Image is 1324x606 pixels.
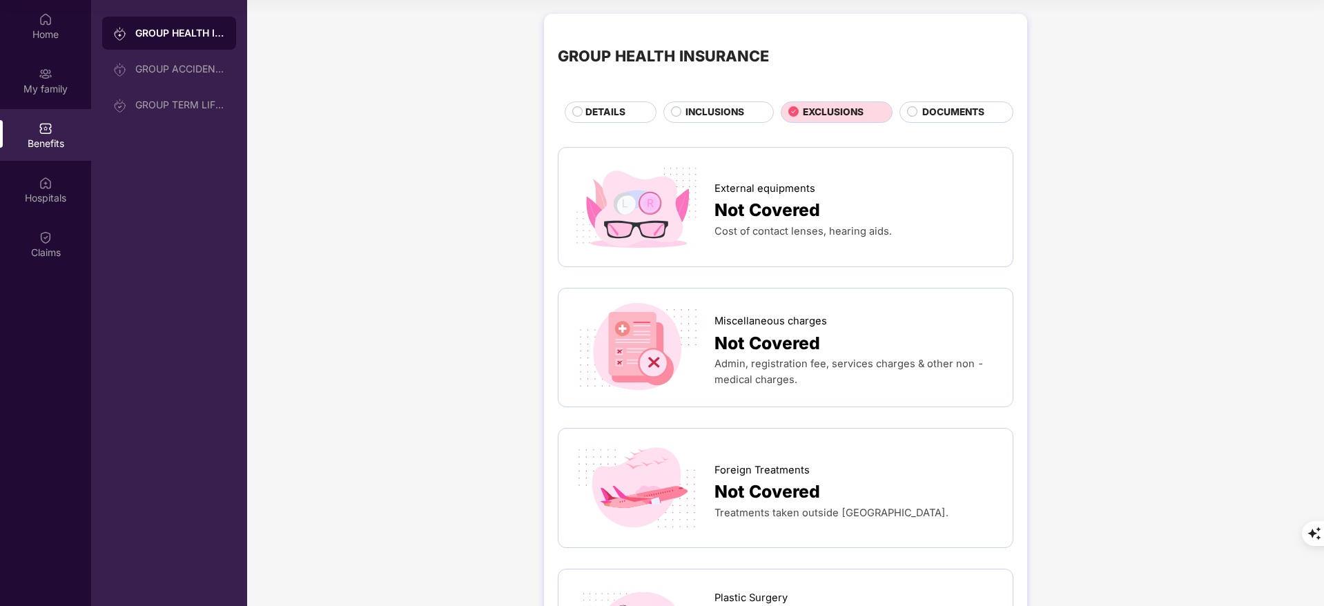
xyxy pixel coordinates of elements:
[714,181,815,197] span: External equipments
[585,105,625,120] span: DETAILS
[39,12,52,26] img: svg+xml;base64,PHN2ZyBpZD0iSG9tZSIgeG1sbnM9Imh0dHA6Ly93d3cudzMub3JnLzIwMDAvc3ZnIiB3aWR0aD0iMjAiIG...
[572,302,703,393] img: icon
[558,44,769,68] div: GROUP HEALTH INSURANCE
[714,330,820,357] span: Not Covered
[803,105,864,120] span: EXCLUSIONS
[135,63,225,75] div: GROUP ACCIDENTAL INSURANCE
[39,231,52,244] img: svg+xml;base64,PHN2ZyBpZD0iQ2xhaW0iIHhtbG5zPSJodHRwOi8vd3d3LnczLm9yZy8yMDAwL3N2ZyIgd2lkdGg9IjIwIi...
[714,462,810,478] span: Foreign Treatments
[572,442,703,534] img: icon
[714,507,948,519] span: Treatments taken outside [GEOGRAPHIC_DATA].
[714,313,827,329] span: Miscellaneous charges
[39,121,52,135] img: svg+xml;base64,PHN2ZyBpZD0iQmVuZWZpdHMiIHhtbG5zPSJodHRwOi8vd3d3LnczLm9yZy8yMDAwL3N2ZyIgd2lkdGg9Ij...
[714,590,788,606] span: Plastic Surgery
[113,27,127,41] img: svg+xml;base64,PHN2ZyB3aWR0aD0iMjAiIGhlaWdodD0iMjAiIHZpZXdCb3g9IjAgMCAyMCAyMCIgZmlsbD0ibm9uZSIgeG...
[714,225,892,237] span: Cost of contact lenses, hearing aids.
[135,99,225,110] div: GROUP TERM LIFE INSURANCE
[714,358,984,386] span: Admin, registration fee, services charges & other non - medical charges.
[685,105,744,120] span: INCLUSIONS
[39,67,52,81] img: svg+xml;base64,PHN2ZyB3aWR0aD0iMjAiIGhlaWdodD0iMjAiIHZpZXdCb3g9IjAgMCAyMCAyMCIgZmlsbD0ibm9uZSIgeG...
[572,162,703,253] img: icon
[113,63,127,77] img: svg+xml;base64,PHN2ZyB3aWR0aD0iMjAiIGhlaWdodD0iMjAiIHZpZXdCb3g9IjAgMCAyMCAyMCIgZmlsbD0ibm9uZSIgeG...
[714,197,820,224] span: Not Covered
[714,478,820,505] span: Not Covered
[39,176,52,190] img: svg+xml;base64,PHN2ZyBpZD0iSG9zcGl0YWxzIiB4bWxucz0iaHR0cDovL3d3dy53My5vcmcvMjAwMC9zdmciIHdpZHRoPS...
[922,105,984,120] span: DOCUMENTS
[113,99,127,113] img: svg+xml;base64,PHN2ZyB3aWR0aD0iMjAiIGhlaWdodD0iMjAiIHZpZXdCb3g9IjAgMCAyMCAyMCIgZmlsbD0ibm9uZSIgeG...
[135,26,225,40] div: GROUP HEALTH INSURANCE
